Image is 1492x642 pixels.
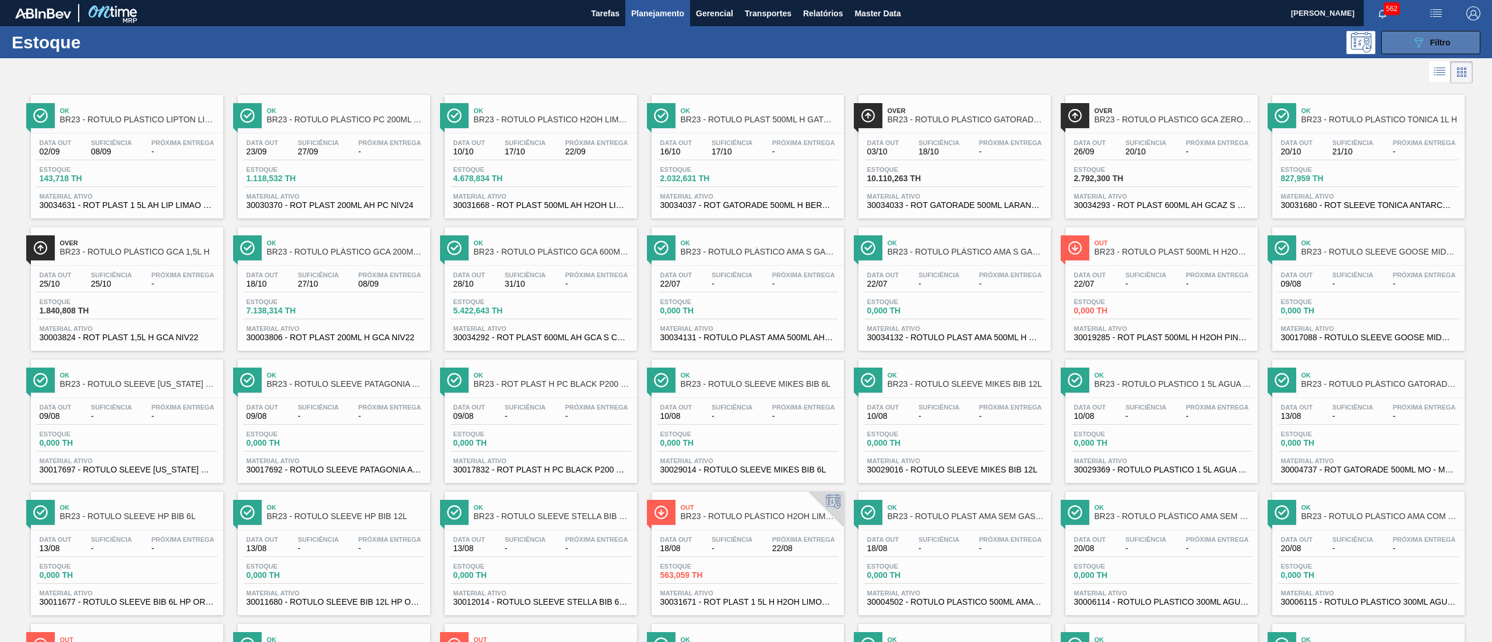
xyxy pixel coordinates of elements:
img: Ícone [1275,373,1289,387]
span: BR23 - ROTULO SLEEVE GOOSE MIDWAY BIB 12L [1301,248,1459,256]
a: ÍconeOkBR23 - ROT PLAST H PC BLACK P200 MPData out09/08Suficiência-Próxima Entrega-Estoque0,000 T... [436,351,643,483]
span: - [1186,147,1249,156]
span: Próxima Entrega [565,271,628,278]
span: 22/07 [867,280,899,288]
img: Ícone [33,108,48,123]
span: Próxima Entrega [1393,404,1456,411]
span: 30034037 - ROT GATORADE 500ML H BERRY BLUE NIV25 [660,201,835,210]
span: Material ativo [453,193,628,200]
span: Estoque [247,298,328,305]
span: 13/08 [1281,412,1313,421]
span: 17/10 [505,147,546,156]
span: Próxima Entrega [1186,139,1249,146]
span: 0,000 TH [660,439,742,447]
span: Ok [681,107,838,114]
span: Data out [247,271,279,278]
span: Material ativo [40,457,214,464]
span: Transportes [745,6,791,20]
span: Estoque [867,298,949,305]
span: Data out [867,139,899,146]
span: 1.840,808 TH [40,306,121,315]
span: 26/09 [1074,147,1106,156]
span: 08/09 [358,280,421,288]
span: - [919,412,959,421]
span: 30019285 - ROT PLAST 500ML H H2OH PINK 429 [1074,333,1249,342]
button: Notificações [1364,5,1401,22]
span: Material ativo [1074,457,1249,464]
span: BR23 - RÓTULO PLÁSTICO GATORADE MO-MELANCIA 500ML [1301,380,1459,389]
span: Estoque [1074,166,1156,173]
span: - [1393,280,1456,288]
img: Ícone [654,241,668,255]
a: ÍconeOverBR23 - RÓTULO PLÁSTICO GCA 1,5L HData out25/10Suficiência25/10Próxima Entrega-Estoque1.8... [22,218,229,351]
span: 30031680 - ROT SLEEVE TONICA ANTARCTICA 1L IN211 [1281,201,1456,210]
span: - [1125,280,1166,288]
span: - [772,147,835,156]
span: 09/08 [247,412,279,421]
span: Estoque [1281,298,1363,305]
span: Estoque [1281,166,1363,173]
span: - [1393,412,1456,421]
a: ÍconeOkBR23 - RÓTULO PLÁSTICO TÔNICA 1L HData out20/10Suficiência21/10Próxima Entrega-Estoque827,... [1264,86,1470,218]
img: Ícone [654,373,668,387]
img: Logout [1466,6,1480,20]
span: Ok [267,372,424,379]
span: Tarefas [591,6,620,20]
span: 03/10 [867,147,899,156]
span: Master Data [854,6,900,20]
span: - [772,412,835,421]
span: 18/10 [919,147,959,156]
span: Próxima Entrega [565,404,628,411]
span: Data out [1281,404,1313,411]
a: ÍconeOkBR23 - RÓTULO PLÁSTICO GCA 600ML AHData out28/10Suficiência31/10Próxima Entrega-Estoque5.4... [436,218,643,351]
span: Próxima Entrega [565,139,628,146]
span: Suficiência [1332,271,1373,278]
span: Suficiência [505,404,546,411]
img: Ícone [447,241,462,255]
span: Próxima Entrega [152,139,214,146]
a: ÍconeOkBR23 - RÓTULO PLÁSTICO GATORADE MO-MELANCIA 500MLData out13/08Suficiência-Próxima Entrega-... [1264,351,1470,483]
span: 10/08 [660,412,692,421]
span: Material ativo [453,457,628,464]
span: 10/08 [867,412,899,421]
span: Suficiência [1125,139,1166,146]
span: Próxima Entrega [1393,271,1456,278]
span: BR23 - RÓTULO PLÁSTICO GATORADE LARANJA 500ML H [888,115,1045,124]
span: Ok [474,372,631,379]
span: BR23 - RÓTULO PLAST 500ML H GATORADE BERRY BLUE [681,115,838,124]
span: Estoque [867,166,949,173]
span: - [979,280,1042,288]
span: Material ativo [660,457,835,464]
span: - [358,147,421,156]
span: 30031668 - ROT PLAST 500ML AH H2OH LIMAO IN211 [453,201,628,210]
span: - [1332,280,1373,288]
span: 0,000 TH [247,439,328,447]
span: Próxima Entrega [358,271,421,278]
span: - [565,280,628,288]
span: Data out [247,139,279,146]
span: Estoque [453,431,535,438]
span: 7.138,314 TH [247,306,328,315]
span: Ok [267,107,424,114]
img: Ícone [654,108,668,123]
span: Material ativo [660,325,835,332]
img: Ícone [33,373,48,387]
img: Ícone [240,108,255,123]
img: Ícone [861,373,875,387]
span: Suficiência [919,139,959,146]
span: 30034293 - ROT PLAST 600ML AH GCAZ S CLAIM NIV25 [1074,201,1249,210]
span: Ok [888,239,1045,246]
a: ÍconeOutBR23 - RÓTULO PLAST 500ML H H2OH PINKData out22/07Suficiência-Próxima Entrega-Estoque0,00... [1057,218,1264,351]
span: 17/10 [712,147,752,156]
span: Estoque [247,431,328,438]
span: - [565,412,628,421]
a: ÍconeOkBR23 - RÓTULO PLÁSTICO LIPTON LIMÃO 1,5L HData out02/09Suficiência08/09Próxima Entrega-Est... [22,86,229,218]
span: Material ativo [247,325,421,332]
span: 08/09 [91,147,132,156]
span: 10/08 [1074,412,1106,421]
a: ÍconeOkBR23 - ROTULO PLASTICO 1 5L AGUA AMA NIV23Data out10/08Suficiência-Próxima Entrega-Estoque... [1057,351,1264,483]
span: 0,000 TH [867,306,949,315]
a: ÍconeOverBR23 - RÓTULO PLÁSTICO GATORADE LARANJA 500ML HData out03/10Suficiência18/10Próxima Entr... [850,86,1057,218]
span: 25/10 [91,280,132,288]
span: Próxima Entrega [772,404,835,411]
